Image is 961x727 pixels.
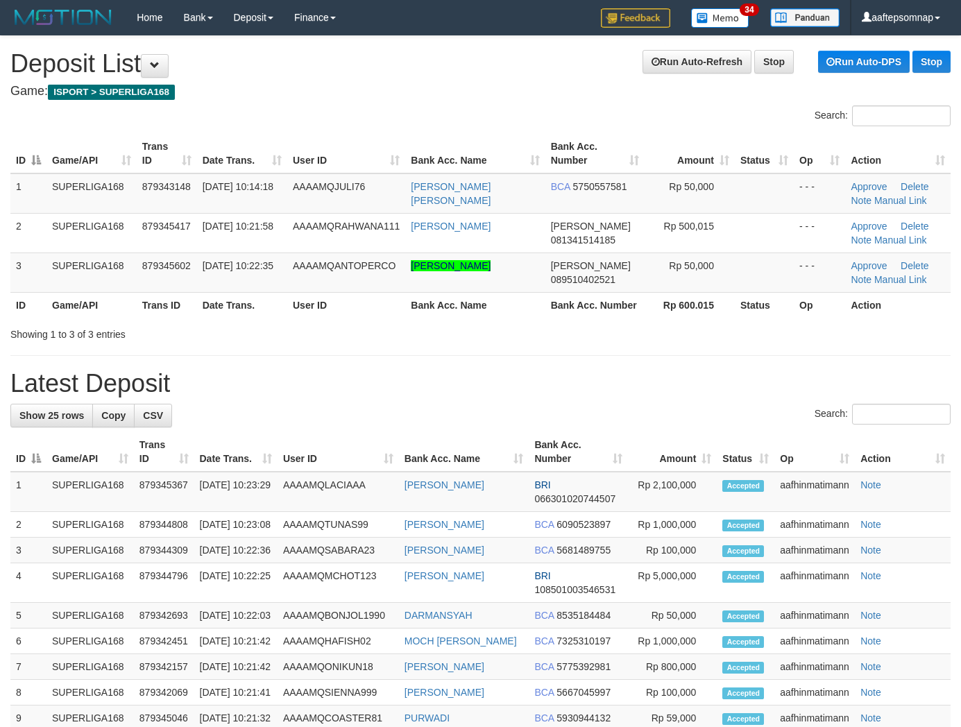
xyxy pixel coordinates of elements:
[851,181,887,192] a: Approve
[137,292,197,318] th: Trans ID
[46,213,137,253] td: SUPERLIGA168
[912,51,951,73] a: Stop
[405,519,484,530] a: [PERSON_NAME]
[628,538,717,563] td: Rp 100,000
[573,181,627,192] span: Copy 5750557581 to clipboard
[142,181,191,192] span: 879343148
[46,292,137,318] th: Game/API
[278,538,399,563] td: AAAAMQSABARA23
[197,134,287,173] th: Date Trans.: activate to sort column ascending
[815,404,951,425] label: Search:
[142,260,191,271] span: 879345602
[405,479,484,490] a: [PERSON_NAME]
[664,221,714,232] span: Rp 500,015
[46,628,134,654] td: SUPERLIGA168
[860,545,881,556] a: Note
[46,563,134,603] td: SUPERLIGA168
[794,253,845,292] td: - - -
[134,432,194,472] th: Trans ID: activate to sort column ascending
[46,603,134,628] td: SUPERLIGA168
[10,370,951,397] h1: Latest Deposit
[556,661,611,672] span: Copy 5775392981 to clipboard
[852,105,951,126] input: Search:
[293,260,396,271] span: AAAAMQANTOPERCO
[551,234,615,246] span: Copy 081341514185 to clipboard
[815,105,951,126] label: Search:
[194,563,278,603] td: [DATE] 10:22:25
[818,51,910,73] a: Run Auto-DPS
[399,432,529,472] th: Bank Acc. Name: activate to sort column ascending
[754,50,794,74] a: Stop
[10,292,46,318] th: ID
[46,538,134,563] td: SUPERLIGA168
[10,253,46,292] td: 3
[860,519,881,530] a: Note
[740,3,758,16] span: 34
[143,410,163,421] span: CSV
[46,134,137,173] th: Game/API: activate to sort column ascending
[851,221,887,232] a: Approve
[860,610,881,621] a: Note
[10,654,46,680] td: 7
[717,432,774,472] th: Status: activate to sort column ascending
[10,512,46,538] td: 2
[556,545,611,556] span: Copy 5681489755 to clipboard
[774,512,855,538] td: aafhinmatimann
[794,134,845,173] th: Op: activate to sort column ascending
[411,221,491,232] a: [PERSON_NAME]
[194,654,278,680] td: [DATE] 10:21:42
[551,181,570,192] span: BCA
[534,545,554,556] span: BCA
[722,480,764,492] span: Accepted
[851,195,871,206] a: Note
[194,680,278,705] td: [DATE] 10:21:41
[628,563,717,603] td: Rp 5,000,000
[405,570,484,581] a: [PERSON_NAME]
[534,635,554,647] span: BCA
[860,570,881,581] a: Note
[46,432,134,472] th: Game/API: activate to sort column ascending
[774,603,855,628] td: aafhinmatimann
[851,260,887,271] a: Approve
[551,221,631,232] span: [PERSON_NAME]
[405,610,473,621] a: DARMANSYAH
[722,545,764,557] span: Accepted
[287,134,405,173] th: User ID: activate to sort column ascending
[860,479,881,490] a: Note
[405,292,545,318] th: Bank Acc. Name
[10,404,93,427] a: Show 25 rows
[405,687,484,698] a: [PERSON_NAME]
[556,610,611,621] span: Copy 8535184484 to clipboard
[278,472,399,512] td: AAAAMQLACIAAA
[669,181,714,192] span: Rp 50,000
[10,7,116,28] img: MOTION_logo.png
[556,519,611,530] span: Copy 6090523897 to clipboard
[278,680,399,705] td: AAAAMQSIENNA999
[860,635,881,647] a: Note
[411,181,491,206] a: [PERSON_NAME] [PERSON_NAME]
[534,712,554,724] span: BCA
[735,134,794,173] th: Status: activate to sort column ascending
[794,173,845,214] td: - - -
[551,274,615,285] span: Copy 089510402521 to clipboard
[774,538,855,563] td: aafhinmatimann
[722,636,764,648] span: Accepted
[46,253,137,292] td: SUPERLIGA168
[46,680,134,705] td: SUPERLIGA168
[203,221,273,232] span: [DATE] 10:21:58
[278,563,399,603] td: AAAAMQMCHOT123
[691,8,749,28] img: Button%20Memo.svg
[722,713,764,725] span: Accepted
[874,195,927,206] a: Manual Link
[534,661,554,672] span: BCA
[534,519,554,530] span: BCA
[287,292,405,318] th: User ID
[534,493,615,504] span: Copy 066301020744507 to clipboard
[10,213,46,253] td: 2
[774,563,855,603] td: aafhinmatimann
[534,479,550,490] span: BRI
[774,654,855,680] td: aafhinmatimann
[545,134,645,173] th: Bank Acc. Number: activate to sort column ascending
[137,134,197,173] th: Trans ID: activate to sort column ascending
[405,712,450,724] a: PURWADI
